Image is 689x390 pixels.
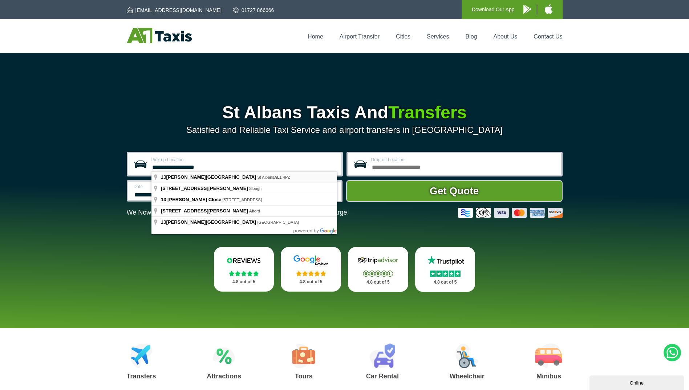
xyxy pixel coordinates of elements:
label: Date [134,184,227,189]
label: Pick-up Location [151,158,337,162]
img: Google [289,255,333,266]
span: [STREET_ADDRESS] [222,198,262,202]
p: 4.8 out of 5 [356,278,400,287]
a: Blog [465,33,477,40]
h3: Car Rental [366,373,399,379]
img: Stars [363,271,393,277]
iframe: chat widget [589,374,685,390]
img: Tours [292,344,315,368]
p: We Now Accept Card & Contactless Payment In [127,209,349,216]
p: 4.8 out of 5 [423,278,467,287]
span: Al [249,209,253,213]
span: ford [249,209,260,213]
span: [STREET_ADDRESS][PERSON_NAME] [161,186,248,191]
a: Trustpilot Stars 4.8 out of 5 [415,247,475,292]
span: 13 [161,219,257,225]
a: Tripadvisor Stars 4.8 out of 5 [348,247,408,292]
a: 01727 866666 [233,7,274,14]
a: Cities [396,33,410,40]
p: Satisfied and Reliable Taxi Service and airport transfers in [GEOGRAPHIC_DATA] [127,125,563,135]
img: Stars [296,271,326,276]
span: [GEOGRAPHIC_DATA] [257,220,299,224]
a: Contact Us [534,33,562,40]
img: Trustpilot [423,255,467,266]
a: Reviews.io Stars 4.8 out of 5 [214,247,274,292]
img: Stars [229,271,259,276]
span: [PERSON_NAME][GEOGRAPHIC_DATA] [166,174,256,180]
span: St Albans 1 4PZ [257,175,290,179]
p: 4.8 out of 5 [289,277,333,287]
img: Minibus [535,344,562,368]
p: 4.8 out of 5 [222,277,266,287]
span: AL [274,175,280,179]
img: A1 Taxis iPhone App [545,4,552,14]
span: 13 [161,197,166,202]
img: Stars [430,271,461,277]
img: A1 Taxis Android App [523,5,531,14]
a: Home [308,33,323,40]
img: Reviews.io [222,255,266,266]
h3: Wheelchair [450,373,485,379]
a: Services [427,33,449,40]
img: Airport Transfers [130,344,153,368]
h3: Minibus [535,373,562,379]
span: [PERSON_NAME][GEOGRAPHIC_DATA] [166,219,256,225]
a: Airport Transfer [340,33,380,40]
h1: St Albans Taxis And [127,104,563,121]
span: Slough [249,186,262,191]
span: Transfers [388,103,467,122]
span: 13 [161,174,257,180]
h3: Tours [292,373,315,379]
span: [STREET_ADDRESS][PERSON_NAME] [161,208,248,214]
a: Google Stars 4.8 out of 5 [281,247,341,292]
span: [PERSON_NAME] Close [167,197,221,202]
button: Get Quote [346,180,563,202]
h3: Transfers [127,373,156,379]
a: [EMAIL_ADDRESS][DOMAIN_NAME] [127,7,222,14]
a: About Us [494,33,518,40]
img: Wheelchair [455,344,479,368]
img: Car Rental [369,344,395,368]
img: A1 Taxis St Albans LTD [127,28,192,43]
img: Credit And Debit Cards [458,208,563,218]
label: Drop-off Location [371,158,557,162]
p: Download Our App [472,5,515,14]
h3: Attractions [207,373,241,379]
img: Tripadvisor [356,255,400,266]
img: Attractions [213,344,235,368]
